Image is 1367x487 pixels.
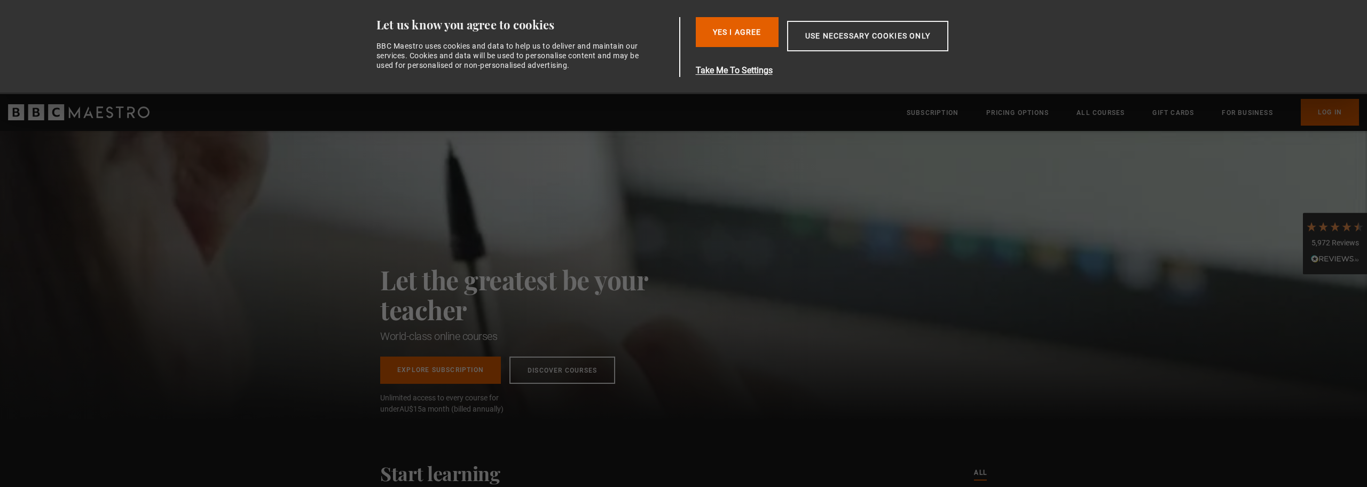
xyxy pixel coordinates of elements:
[1306,221,1364,233] div: 4.7 Stars
[787,21,948,51] button: Use necessary cookies only
[376,17,675,33] div: Let us know you agree to cookies
[380,392,524,415] span: Unlimited access to every course for under a month (billed annually)
[1311,255,1359,262] img: REVIEWS.io
[509,357,615,384] a: Discover Courses
[1152,107,1194,118] a: Gift Cards
[376,41,646,71] div: BBC Maestro uses cookies and data to help us to deliver and maintain our services. Cookies and da...
[1077,107,1125,118] a: All Courses
[696,64,999,77] button: Take Me To Settings
[380,329,695,344] h1: World-class online courses
[380,357,501,384] a: Explore Subscription
[986,107,1049,118] a: Pricing Options
[907,107,959,118] a: Subscription
[1301,99,1359,126] a: Log In
[907,99,1359,126] nav: Primary
[1306,238,1364,249] div: 5,972 Reviews
[1222,107,1272,118] a: For business
[399,405,422,413] span: AU$15
[8,104,150,120] svg: BBC Maestro
[380,265,695,324] h2: Let the greatest be your teacher
[1303,213,1367,275] div: 5,972 ReviewsRead All Reviews
[1306,253,1364,266] div: Read All Reviews
[696,17,779,47] button: Yes I Agree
